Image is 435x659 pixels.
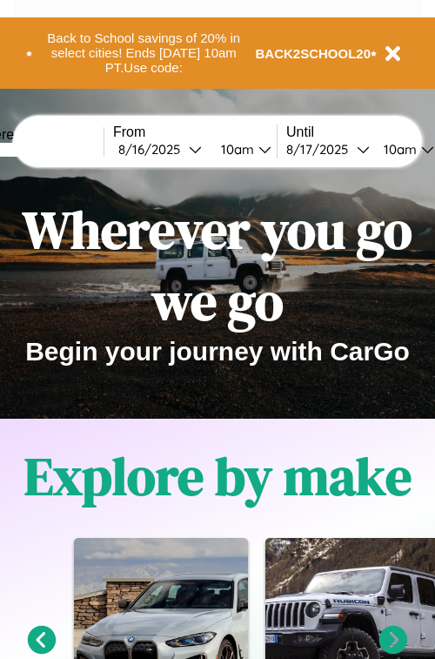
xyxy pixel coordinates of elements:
button: Back to School savings of 20% in select cities! Ends [DATE] 10am PT.Use code: [32,26,256,80]
div: 8 / 16 / 2025 [118,141,189,158]
button: 8/16/2025 [113,140,207,158]
h1: Explore by make [24,440,412,512]
div: 8 / 17 / 2025 [286,141,357,158]
button: 10am [207,140,277,158]
b: BACK2SCHOOL20 [256,46,371,61]
label: From [113,124,277,140]
div: 10am [375,141,421,158]
div: 10am [212,141,258,158]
